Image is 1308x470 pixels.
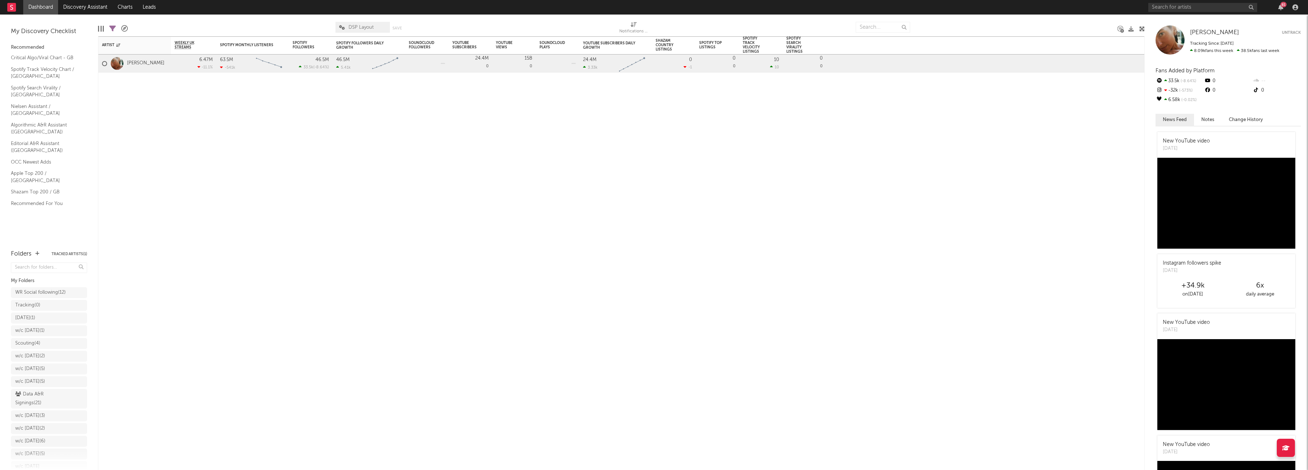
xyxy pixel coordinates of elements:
[11,287,87,298] a: WR Social following(12)
[11,313,87,324] a: [DATE](1)
[775,65,779,69] span: 10
[1163,449,1210,456] div: [DATE]
[11,121,80,136] a: Algorithmic A&R Assistant ([GEOGRAPHIC_DATA])
[583,65,598,70] div: 3.33k
[175,41,202,49] span: Weekly UK Streams
[1252,76,1301,86] div: --
[303,65,313,69] span: 33.5k
[1282,29,1301,36] button: Untrack
[656,39,681,52] div: Shazam Country Listings
[496,41,521,49] div: YouTube Views
[1156,68,1215,73] span: Fans Added by Platform
[11,84,80,99] a: Spotify Search Virality / [GEOGRAPHIC_DATA]
[109,18,116,39] div: Filters(1 of 1)
[1163,260,1221,267] div: Instagram followers spike
[11,351,87,362] a: w/c [DATE](2)
[452,41,478,49] div: YouTube Subscribers
[1148,3,1257,12] input: Search for artists
[11,200,80,208] a: Recommended For You
[11,277,87,285] div: My Folders
[11,389,87,409] a: Data A&R Signings(21)
[1179,79,1196,83] span: -8.64 %
[1204,86,1252,95] div: 0
[699,55,736,72] div: 0
[1163,441,1210,449] div: New YouTube video
[856,22,910,33] input: Search...
[11,338,87,349] a: Scouting(4)
[15,411,45,420] div: w/c [DATE] ( 3 )
[15,424,45,433] div: w/c [DATE] ( 2 )
[11,436,87,447] a: w/c [DATE](6)
[539,41,565,49] div: SoundCloud Plays
[1163,319,1210,326] div: New YouTube video
[1278,4,1283,10] button: 81
[1156,86,1204,95] div: -32k
[220,57,233,62] div: 63.5M
[1159,290,1226,299] div: on [DATE]
[11,169,80,184] a: Apple Top 200 / [GEOGRAPHIC_DATA]
[349,25,374,30] span: DSP Layout
[583,41,637,50] div: YouTube Subscribers Daily Growth
[11,410,87,421] a: w/c [DATE](3)
[1163,137,1210,145] div: New YouTube video
[15,437,45,446] div: w/c [DATE] ( 6 )
[52,252,87,256] button: Tracked Artists(1)
[1156,95,1204,105] div: 6.58k
[369,55,402,73] svg: Chart title
[11,449,87,459] a: w/c [DATE](5)
[733,56,736,61] div: 0
[1156,76,1204,86] div: 33.5k
[15,288,66,297] div: WR Social following ( 12 )
[15,390,66,407] div: Data A&R Signings ( 21 )
[15,365,45,373] div: w/c [DATE] ( 5 )
[1178,89,1193,93] span: -573 %
[11,423,87,434] a: w/c [DATE](2)
[525,56,532,61] div: 15B
[11,158,80,166] a: OCC Newest Adds
[15,326,45,335] div: w/c [DATE] ( 1 )
[475,56,489,61] div: 24.4M
[11,250,32,258] div: Folders
[786,55,823,72] div: 0
[127,60,164,67] a: [PERSON_NAME]
[820,56,823,61] div: 0
[11,65,80,80] a: Spotify Track Velocity Chart / [GEOGRAPHIC_DATA]
[1163,326,1210,334] div: [DATE]
[220,43,274,47] div: Spotify Monthly Listeners
[15,301,40,310] div: Tracking ( 0 )
[314,65,328,69] span: -8.64 %
[98,18,104,39] div: Edit Columns
[409,41,434,49] div: SoundCloud Followers
[1159,281,1226,290] div: +34.9k
[392,26,402,30] button: Save
[336,57,350,62] div: 46.5M
[583,57,596,62] div: 24.4M
[15,377,45,386] div: w/c [DATE] ( 5 )
[699,41,725,49] div: Spotify Top Listings
[11,363,87,374] a: w/c [DATE](5)
[199,57,213,62] div: 6.47M
[496,55,532,72] div: 0
[11,300,87,311] a: Tracking(0)
[616,55,648,73] svg: Chart title
[336,41,391,50] div: Spotify Followers Daily Growth
[689,57,692,62] div: 0
[619,27,648,36] div: Notifications (Artist)
[1226,290,1293,299] div: daily average
[1156,114,1194,126] button: News Feed
[121,18,128,39] div: A&R Pipeline
[1190,41,1234,46] span: Tracking Since: [DATE]
[1280,2,1287,7] div: 81
[619,18,648,39] div: Notifications (Artist)
[688,65,692,69] span: -1
[1194,114,1222,126] button: Notes
[786,36,812,54] div: Spotify Search Virality Listings
[1226,281,1293,290] div: 6 x
[15,339,40,348] div: Scouting ( 4 )
[11,262,87,273] input: Search for folders...
[1190,29,1239,36] a: [PERSON_NAME]
[15,314,35,322] div: [DATE] ( 1 )
[11,188,80,196] a: Shazam Top 200 / GB
[336,65,351,70] div: 5.41k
